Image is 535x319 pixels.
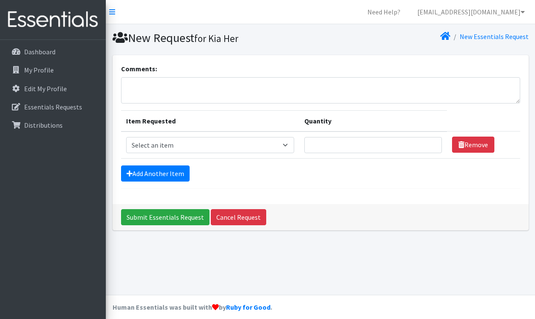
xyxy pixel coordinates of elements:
a: Ruby for Good [226,303,270,311]
p: Distributions [24,121,63,129]
a: New Essentials Request [460,32,529,41]
small: for Kia Her [194,32,238,45]
h1: New Request [113,31,317,45]
p: Essentials Requests [24,103,82,111]
input: Submit Essentials Request [121,209,210,225]
a: [EMAIL_ADDRESS][DOMAIN_NAME] [411,3,532,20]
p: My Profile [24,66,54,74]
label: Comments: [121,64,157,74]
img: HumanEssentials [3,6,102,34]
a: Add Another Item [121,165,190,182]
p: Dashboard [24,48,55,56]
a: Essentials Requests [3,98,102,115]
a: My Profile [3,62,102,78]
a: Edit My Profile [3,80,102,97]
th: Quantity [299,110,447,132]
a: Need Help? [361,3,407,20]
a: Dashboard [3,43,102,60]
a: Cancel Request [211,209,266,225]
strong: Human Essentials was built with by . [113,303,272,311]
th: Item Requested [121,110,299,132]
a: Distributions [3,117,102,134]
a: Remove [452,137,494,153]
p: Edit My Profile [24,84,67,93]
